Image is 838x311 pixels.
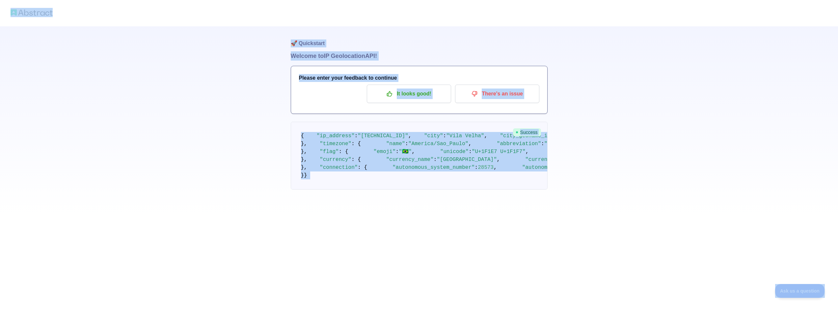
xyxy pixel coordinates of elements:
span: , [468,141,472,147]
span: "currency" [320,157,351,163]
span: "name" [386,141,405,147]
span: "emoji" [373,149,395,155]
span: , [497,157,500,163]
button: There's an issue [455,85,539,103]
span: "🇧🇷" [399,149,412,155]
span: "-03" [544,141,560,147]
span: "city" [424,133,443,139]
span: "currency_code" [525,157,573,163]
span: 28573 [478,165,494,170]
span: : [541,141,544,147]
span: : [475,165,478,170]
span: "unicode" [440,149,469,155]
span: "flag" [320,149,339,155]
span: , [484,133,487,139]
p: It looks good! [372,88,446,99]
h1: 🚀 Quickstart [291,26,548,51]
span: , [408,133,412,139]
span: , [526,149,529,155]
span: "abbreviation" [497,141,541,147]
span: "currency_name" [386,157,434,163]
span: : [405,141,408,147]
span: "autonomous_system_number" [392,165,475,170]
span: : { [358,165,367,170]
iframe: Toggle Customer Support [775,284,825,298]
span: : [434,157,437,163]
button: It looks good! [367,85,451,103]
span: "autonomous_system_organization" [522,165,623,170]
span: , [494,165,497,170]
span: : [443,133,446,139]
span: "ip_address" [317,133,355,139]
span: "Vila Velha" [446,133,484,139]
img: Abstract logo [11,8,53,17]
h1: Welcome to IP Geolocation API! [291,51,548,61]
p: There's an issue [460,88,534,99]
span: : { [339,149,348,155]
span: : [355,133,358,139]
span: "timezone" [320,141,351,147]
span: "city_geoname_id" [500,133,554,139]
span: { [301,133,304,139]
span: "U+1F1E7 U+1F1F7" [472,149,526,155]
span: : { [351,141,361,147]
span: "[GEOGRAPHIC_DATA]" [437,157,497,163]
span: "connection" [320,165,358,170]
h3: Please enter your feedback to continue [299,74,539,82]
span: : [396,149,399,155]
span: , [412,149,415,155]
span: "America/Sao_Paulo" [408,141,468,147]
span: Success [513,128,541,136]
span: "[TECHNICAL_ID]" [358,133,408,139]
span: : [469,149,472,155]
span: : { [351,157,361,163]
